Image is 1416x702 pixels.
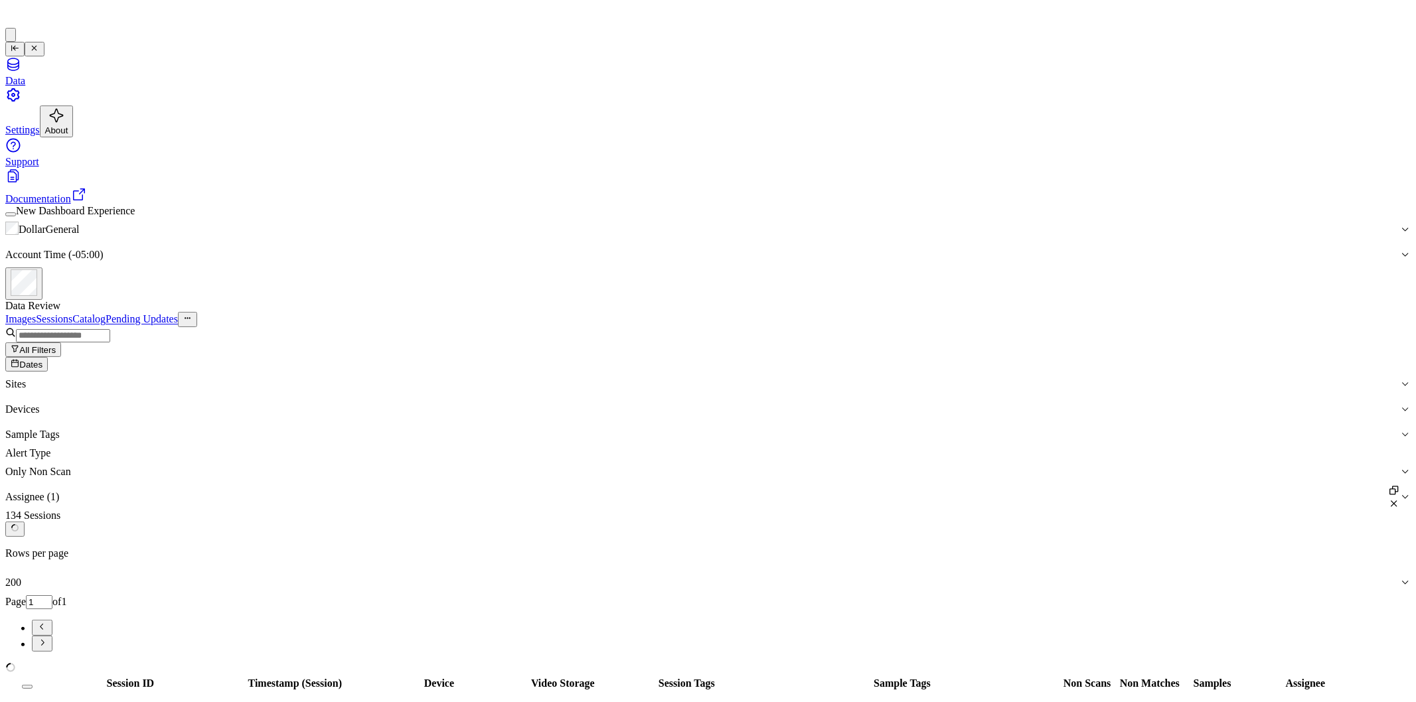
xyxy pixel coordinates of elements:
[52,596,66,607] span: of 1
[5,137,1411,167] a: Support
[1119,677,1180,690] th: Non Matches
[5,42,25,56] button: Toggle Navigation
[1057,677,1118,690] th: Non Scans
[5,56,1411,86] a: Data
[5,168,1411,204] a: Documentation
[5,447,50,458] label: Alert Type
[32,636,52,652] button: Go to next page
[40,105,74,137] button: About
[25,42,44,56] button: Toggle Navigation
[502,677,624,690] th: Video Storage
[5,547,1411,559] p: Rows per page
[48,677,212,690] th: Session ID
[5,314,36,325] a: Images
[1182,677,1243,690] th: Samples
[378,677,500,690] th: Device
[5,510,60,521] span: 134 Sessions
[5,300,1411,312] div: Data Review
[22,685,33,689] button: Select all
[5,205,1411,217] div: New Dashboard Experience
[213,677,376,690] th: Timestamp (Session)
[72,314,106,325] a: Catalog
[32,620,52,636] button: Go to previous page
[36,314,72,325] a: Sessions
[1244,677,1366,690] th: Assignee
[5,596,26,607] span: Page
[106,314,178,325] a: Pending Updates
[5,357,48,372] button: Dates
[5,620,1411,652] nav: pagination
[749,677,1056,690] th: Sample Tags
[5,87,1411,135] a: Settings
[19,360,42,370] span: Dates
[625,677,747,690] th: Session Tags
[5,342,61,357] button: All Filters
